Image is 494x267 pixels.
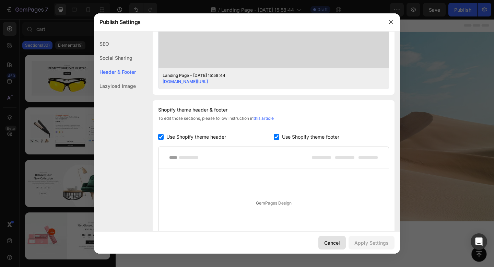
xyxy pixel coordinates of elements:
div: Cancel [324,239,340,246]
div: Publish Settings [94,13,382,31]
div: Landing Page - [DATE] 15:58:44 [163,72,374,79]
button: Apply Settings [349,236,395,249]
button: Cancel [318,236,346,249]
div: Header & Footer [94,65,136,79]
div: GemPages Design [158,169,389,238]
div: This is your text block. Click to edit and make it your own. Share your product's story or servic... [5,108,406,130]
p: Replace this text with your content [1,221,411,231]
div: Shopify theme header & footer [158,106,389,114]
a: [DOMAIN_NAME][URL] [163,79,208,84]
div: SEO [94,37,136,51]
span: Use Shopify theme footer [282,133,339,141]
button: Get started [184,135,227,153]
div: Open Intercom Messenger [471,233,487,250]
a: this article [254,116,274,121]
span: Use Shopify theme header [166,133,226,141]
div: Social Sharing [94,51,136,65]
div: Apply Settings [354,239,389,246]
div: To edit those sections, please follow instruction in [158,115,389,127]
h2: Click here to edit heading [5,81,406,103]
div: Lazyload Image [94,79,136,93]
div: Get started [192,139,219,149]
